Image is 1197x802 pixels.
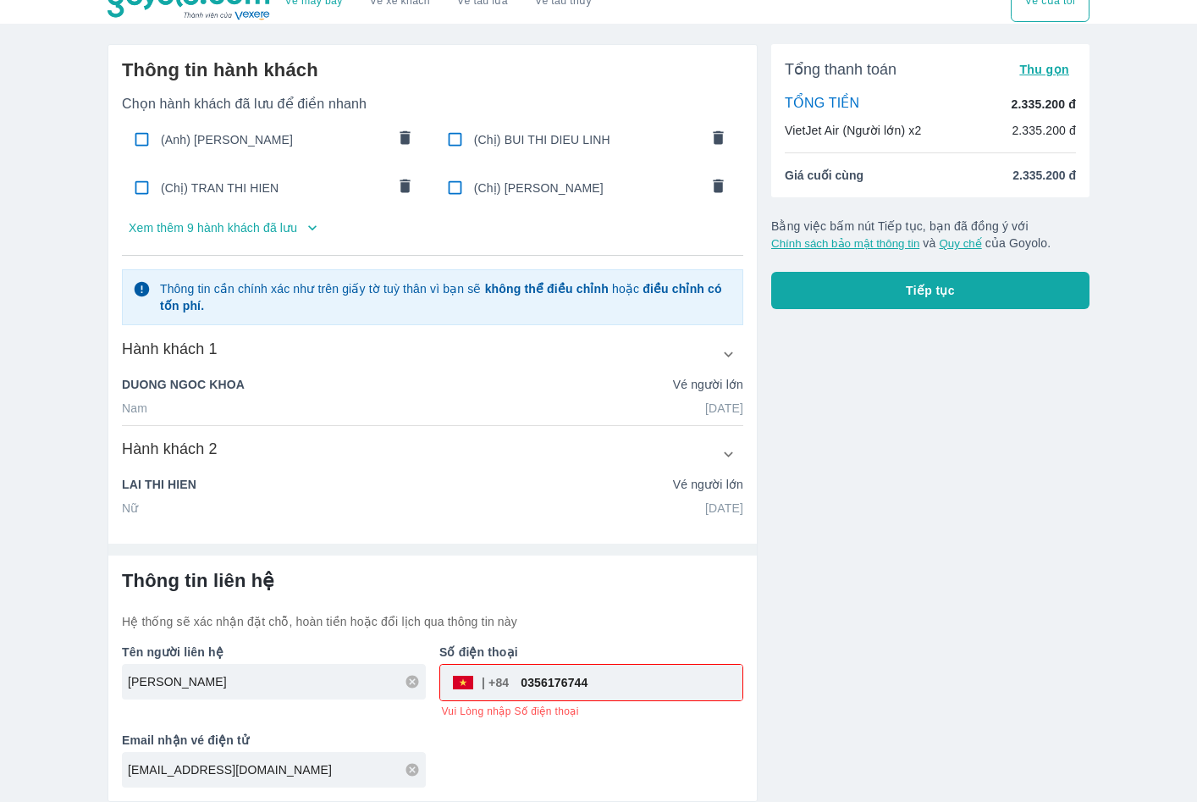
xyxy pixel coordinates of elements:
span: (Chị) BUI THI DIEU LINH [474,131,699,148]
button: Xem thêm 9 hành khách đã lưu [122,214,743,241]
h6: Thông tin liên hệ [122,569,743,593]
span: (Chị) [PERSON_NAME] [474,180,699,196]
b: Tên người liên hệ [122,645,223,659]
button: comments [700,122,736,158]
p: 2.335.200 đ [1012,96,1076,113]
span: Vui Lòng nhập Số điện thoại [441,705,578,718]
button: Thu gọn [1012,58,1076,81]
p: 2.335.200 đ [1012,122,1076,139]
span: Tổng thanh toán [785,59,896,80]
button: Chính sách bảo mật thông tin [771,237,919,250]
b: Email nhận vé điện tử [122,733,249,747]
p: LAI THI HIEN [122,476,196,493]
input: Ví dụ: abc@gmail.com [128,761,426,778]
span: (Anh) [PERSON_NAME] [161,131,386,148]
p: Vé người lớn [673,476,743,493]
button: Quy chế [939,237,981,250]
input: Ví dụ: NGUYEN VAN A [128,673,426,690]
p: DUONG NGOC KHOA [122,376,245,393]
p: TỔNG TIỀN [785,95,859,113]
span: Giá cuối cùng [785,167,863,184]
span: Tiếp tục [906,282,955,299]
p: Chọn hành khách đã lưu để điền nhanh [122,96,743,113]
button: comments [700,170,736,206]
p: Xem thêm 9 hành khách đã lưu [129,219,297,236]
button: comments [388,122,423,158]
p: Bằng việc bấm nút Tiếp tục, bạn đã đồng ý với và của Goyolo. [771,218,1089,252]
h6: Hành khách 2 [122,439,218,459]
p: Hệ thống sẽ xác nhận đặt chỗ, hoàn tiền hoặc đổi lịch qua thông tin này [122,613,743,630]
span: Thu gọn [1019,63,1069,76]
strong: không thể điều chỉnh [485,282,609,296]
b: Số điện thoại [439,645,518,659]
p: VietJet Air (Người lớn) x2 [785,122,921,139]
span: (Chị) TRAN THI HIEN [161,180,386,196]
p: [DATE] [705,500,743,517]
h6: Hành khách 1 [122,339,218,359]
p: Thông tin cần chính xác như trên giấy tờ tuỳ thân vì bạn sẽ hoặc [160,280,732,314]
p: Vé người lớn [673,376,743,393]
h6: Thông tin hành khách [122,58,743,82]
button: Tiếp tục [771,272,1089,309]
p: Nữ [122,500,138,517]
p: [DATE] [705,400,743,417]
button: comments [388,170,423,206]
span: 2.335.200 đ [1012,167,1076,184]
p: Nam [122,400,147,417]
